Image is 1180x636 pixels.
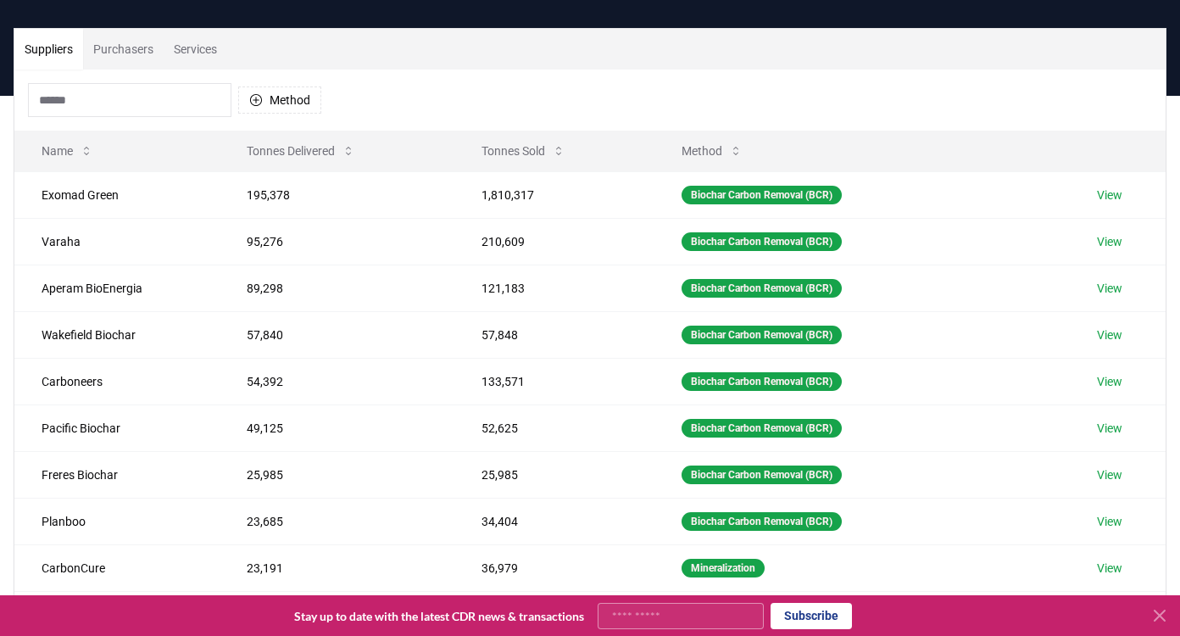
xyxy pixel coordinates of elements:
div: Mineralization [682,559,765,577]
td: 25,985 [454,451,654,498]
a: View [1097,420,1122,437]
td: 23,685 [220,498,455,544]
a: View [1097,466,1122,483]
button: Method [668,134,756,168]
td: 57,848 [454,311,654,358]
td: Freres Biochar [14,451,220,498]
td: CarbonCure [14,544,220,591]
button: Method [238,86,321,114]
td: 36,979 [454,544,654,591]
td: 195,378 [220,171,455,218]
td: Varaha [14,218,220,265]
td: 52,625 [454,404,654,451]
td: 34,404 [454,498,654,544]
td: 1,810,317 [454,171,654,218]
td: 89,298 [220,265,455,311]
td: Carboneers [14,358,220,404]
a: View [1097,513,1122,530]
button: Tonnes Sold [468,134,579,168]
a: View [1097,280,1122,297]
button: Name [28,134,107,168]
button: Services [164,29,227,70]
div: Biochar Carbon Removal (BCR) [682,466,842,484]
a: View [1097,326,1122,343]
td: Wakefield Biochar [14,311,220,358]
button: Purchasers [83,29,164,70]
div: Biochar Carbon Removal (BCR) [682,326,842,344]
a: View [1097,233,1122,250]
td: Planboo [14,498,220,544]
td: 25,985 [220,451,455,498]
td: 49,125 [220,404,455,451]
div: Biochar Carbon Removal (BCR) [682,372,842,391]
div: Biochar Carbon Removal (BCR) [682,186,842,204]
div: Biochar Carbon Removal (BCR) [682,232,842,251]
td: 57,840 [220,311,455,358]
td: Pacific Biochar [14,404,220,451]
a: View [1097,187,1122,204]
button: Tonnes Delivered [233,134,369,168]
td: 121,183 [454,265,654,311]
td: 95,276 [220,218,455,265]
div: Biochar Carbon Removal (BCR) [682,512,842,531]
td: Aperam BioEnergia [14,265,220,311]
a: View [1097,560,1122,577]
td: Exomad Green [14,171,220,218]
div: Biochar Carbon Removal (BCR) [682,279,842,298]
td: 54,392 [220,358,455,404]
a: View [1097,373,1122,390]
td: 210,609 [454,218,654,265]
button: Suppliers [14,29,83,70]
div: Biochar Carbon Removal (BCR) [682,419,842,438]
td: 133,571 [454,358,654,404]
td: 23,191 [220,544,455,591]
